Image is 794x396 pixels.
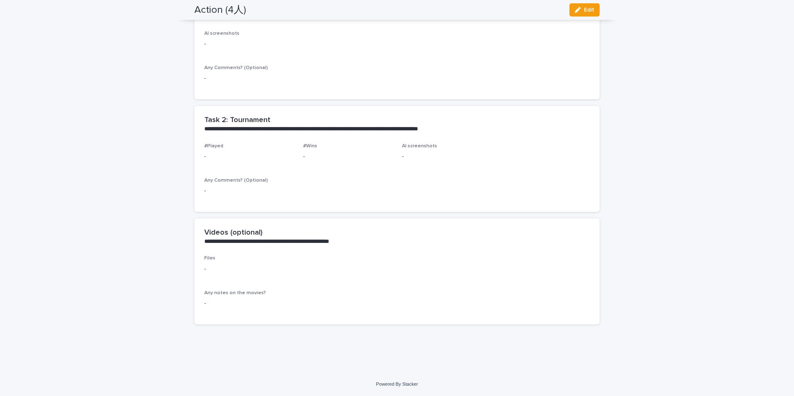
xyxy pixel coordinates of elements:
span: Any Comments? (Optional) [204,178,268,183]
p: - [204,265,590,274]
span: AI screenshots [402,144,437,149]
p: - [402,152,491,161]
p: - [204,40,590,48]
span: #Played [204,144,223,149]
a: Powered By Stacker [376,382,418,386]
h2: Videos (optional) [204,228,263,238]
span: AI screenshots [204,31,239,36]
p: - [204,299,590,308]
h2: Task 2: Tournament [204,116,270,125]
p: - [204,187,590,195]
p: - [204,152,293,161]
button: Edit [569,3,600,17]
p: - [303,152,392,161]
span: Files [204,256,215,261]
h2: Action (4人) [194,4,246,16]
p: - [204,74,590,83]
span: Edit [584,7,594,13]
span: Any notes on the movies? [204,290,266,295]
span: #Wins [303,144,317,149]
span: Any Comments? (Optional) [204,65,268,70]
